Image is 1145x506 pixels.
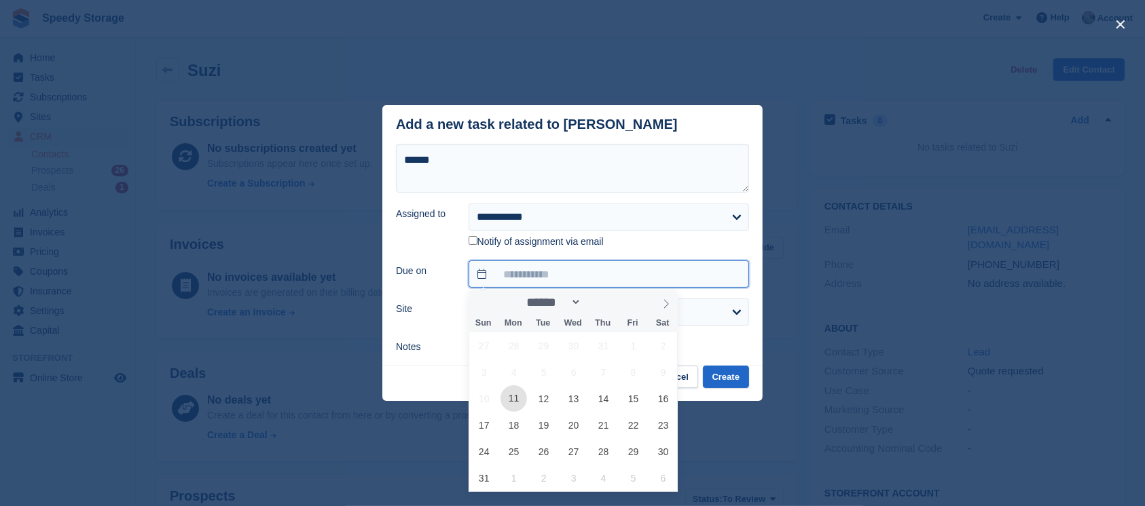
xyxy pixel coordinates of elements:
[650,359,676,385] span: August 9, 2025
[498,319,528,328] span: Mon
[530,465,557,491] span: September 2, 2025
[703,366,749,388] button: Create
[620,412,647,438] span: August 22, 2025
[620,438,647,465] span: August 29, 2025
[471,359,497,385] span: August 3, 2025
[471,465,497,491] span: August 31, 2025
[560,359,587,385] span: August 6, 2025
[530,332,557,359] span: July 29, 2025
[650,412,676,438] span: August 23, 2025
[620,385,647,412] span: August 15, 2025
[396,207,452,221] label: Assigned to
[650,465,676,491] span: September 6, 2025
[650,332,676,359] span: August 2, 2025
[590,332,617,359] span: July 31, 2025
[501,385,527,412] span: August 11, 2025
[620,332,647,359] span: August 1, 2025
[396,302,452,316] label: Site
[530,438,557,465] span: August 26, 2025
[590,465,617,491] span: September 4, 2025
[560,332,587,359] span: July 30, 2025
[396,340,452,354] label: Notes
[590,412,617,438] span: August 21, 2025
[501,359,527,385] span: August 4, 2025
[620,465,647,491] span: September 5, 2025
[590,359,617,385] span: August 7, 2025
[650,438,676,465] span: August 30, 2025
[558,319,588,328] span: Wed
[648,319,678,328] span: Sat
[588,319,618,328] span: Thu
[396,117,678,132] div: Add a new task related to [PERSON_NAME]
[590,438,617,465] span: August 28, 2025
[471,332,497,359] span: July 27, 2025
[560,385,587,412] span: August 13, 2025
[528,319,558,328] span: Tue
[620,359,647,385] span: August 8, 2025
[469,319,498,328] span: Sun
[1110,14,1131,35] button: close
[469,236,604,248] label: Notify of assignment via email
[560,412,587,438] span: August 20, 2025
[396,264,452,278] label: Due on
[471,385,497,412] span: August 10, 2025
[530,385,557,412] span: August 12, 2025
[650,385,676,412] span: August 16, 2025
[530,412,557,438] span: August 19, 2025
[501,465,527,491] span: September 1, 2025
[581,295,624,309] input: Year
[471,412,497,438] span: August 17, 2025
[530,359,557,385] span: August 5, 2025
[501,412,527,438] span: August 18, 2025
[469,236,477,245] input: Notify of assignment via email
[560,438,587,465] span: August 27, 2025
[501,438,527,465] span: August 25, 2025
[590,385,617,412] span: August 14, 2025
[560,465,587,491] span: September 3, 2025
[522,295,581,309] select: Month
[618,319,648,328] span: Fri
[471,438,497,465] span: August 24, 2025
[501,332,527,359] span: July 28, 2025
